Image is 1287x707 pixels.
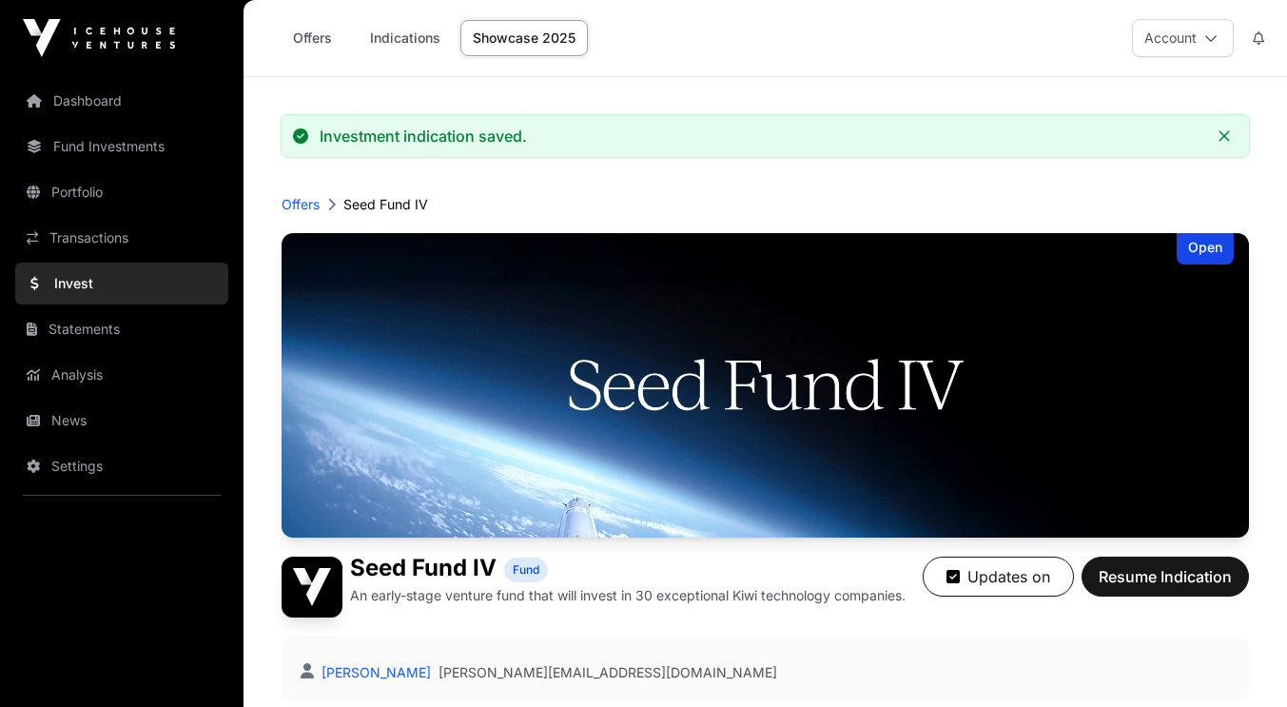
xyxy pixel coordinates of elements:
[923,557,1074,597] button: Updates on
[439,663,777,682] a: [PERSON_NAME][EMAIL_ADDRESS][DOMAIN_NAME]
[1082,576,1249,595] a: Resume Indication
[282,557,342,618] img: Seed Fund IV
[358,20,453,56] a: Indications
[1099,565,1232,588] span: Resume Indication
[15,217,228,259] a: Transactions
[15,354,228,396] a: Analysis
[15,308,228,350] a: Statements
[15,445,228,487] a: Settings
[282,195,320,214] a: Offers
[1177,233,1234,265] div: Open
[350,557,497,582] h1: Seed Fund IV
[282,233,1249,538] img: Seed Fund IV
[23,19,175,57] img: Icehouse Ventures Logo
[15,400,228,442] a: News
[320,127,527,146] div: Investment indication saved.
[15,80,228,122] a: Dashboard
[350,586,906,605] p: An early-stage venture fund that will invest in 30 exceptional Kiwi technology companies.
[1132,19,1234,57] button: Account
[274,20,350,56] a: Offers
[318,664,431,680] a: [PERSON_NAME]
[15,126,228,167] a: Fund Investments
[15,171,228,213] a: Portfolio
[343,195,428,214] p: Seed Fund IV
[1211,123,1238,149] button: Close
[460,20,588,56] a: Showcase 2025
[1082,557,1249,597] button: Resume Indication
[1192,616,1287,707] iframe: Chat Widget
[15,263,228,304] a: Invest
[513,562,539,578] span: Fund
